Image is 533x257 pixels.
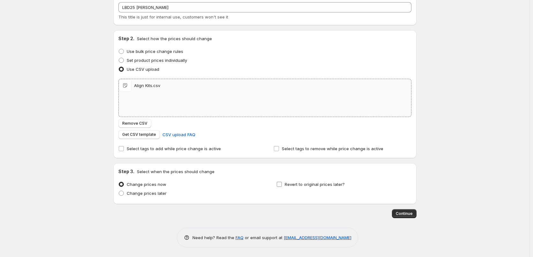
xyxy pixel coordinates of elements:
h2: Step 2. [118,35,134,42]
button: Get CSV template [118,130,160,139]
span: Change prices later [127,191,167,196]
a: CSV upload FAQ [159,129,199,140]
div: Align Kits.csv [134,82,160,89]
a: FAQ [236,235,244,240]
span: Set product prices individually [127,58,187,63]
span: This title is just for internal use, customers won't see it [118,14,228,19]
p: Select how the prices should change [137,35,212,42]
button: Remove CSV [118,119,151,128]
span: Select tags to remove while price change is active [282,146,383,151]
span: Continue [396,211,413,216]
span: Revert to original prices later? [285,182,345,187]
p: Select when the prices should change [137,168,214,175]
span: CSV upload FAQ [162,131,195,138]
span: Remove CSV [122,121,147,126]
span: Use CSV upload [127,67,159,72]
span: Change prices now [127,182,166,187]
span: or email support at [244,235,284,240]
a: [EMAIL_ADDRESS][DOMAIN_NAME] [284,235,351,240]
span: Select tags to add while price change is active [127,146,221,151]
span: Need help? Read the [192,235,236,240]
input: 30% off holiday sale [118,2,411,12]
span: Get CSV template [122,132,156,137]
button: Continue [392,209,417,218]
span: Use bulk price change rules [127,49,183,54]
h2: Step 3. [118,168,134,175]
